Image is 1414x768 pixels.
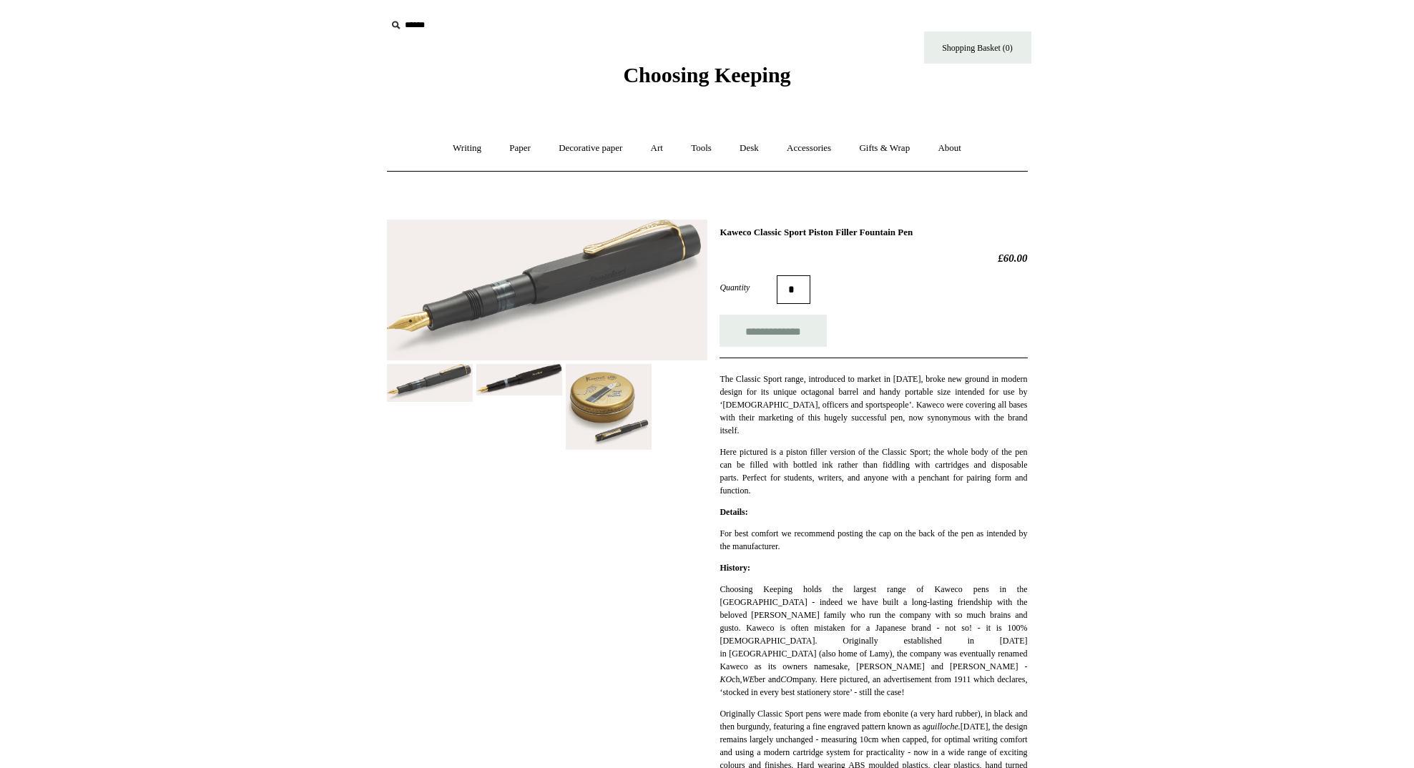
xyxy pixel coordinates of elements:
[720,445,1027,497] p: Here pictured is a piston filler version of the Classic Sport; the whole body of the pen can be f...
[496,129,544,167] a: Paper
[720,507,747,517] strong: Details:
[846,129,923,167] a: Gifts & Wrap
[623,63,790,87] span: Choosing Keeping
[720,373,1027,437] p: The Classic Sport range, introduced to market in [DATE], broke new ground in modern design for it...
[678,129,725,167] a: Tools
[742,674,754,684] em: WE
[638,129,676,167] a: Art
[720,527,1027,553] p: For best comfort we recommend posting the cap on the back of the pen as intended by the manufactu...
[720,227,1027,238] h1: Kaweco Classic Sport Piston Filler Fountain Pen
[387,364,473,402] img: Kaweco Classic Sport Piston Filler Fountain Pen
[476,364,562,396] img: Kaweco Classic Sport Piston Filler Fountain Pen
[720,583,1027,699] p: Choosing Keeping holds the largest range of Kaweco pens in the [GEOGRAPHIC_DATA] - indeed we have...
[623,74,790,84] a: Choosing Keeping
[727,129,772,167] a: Desk
[774,129,844,167] a: Accessories
[780,674,792,684] em: CO
[566,364,652,450] img: Kaweco Classic Sport Piston Filler Fountain Pen
[720,674,732,684] em: KO
[720,252,1027,265] h2: £60.00
[924,31,1031,64] a: Shopping Basket (0)
[926,722,961,732] em: guilloche.
[720,281,777,294] label: Quantity
[720,563,750,573] strong: History:
[387,220,707,360] img: Kaweco Classic Sport Piston Filler Fountain Pen
[546,129,635,167] a: Decorative paper
[440,129,494,167] a: Writing
[925,129,974,167] a: About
